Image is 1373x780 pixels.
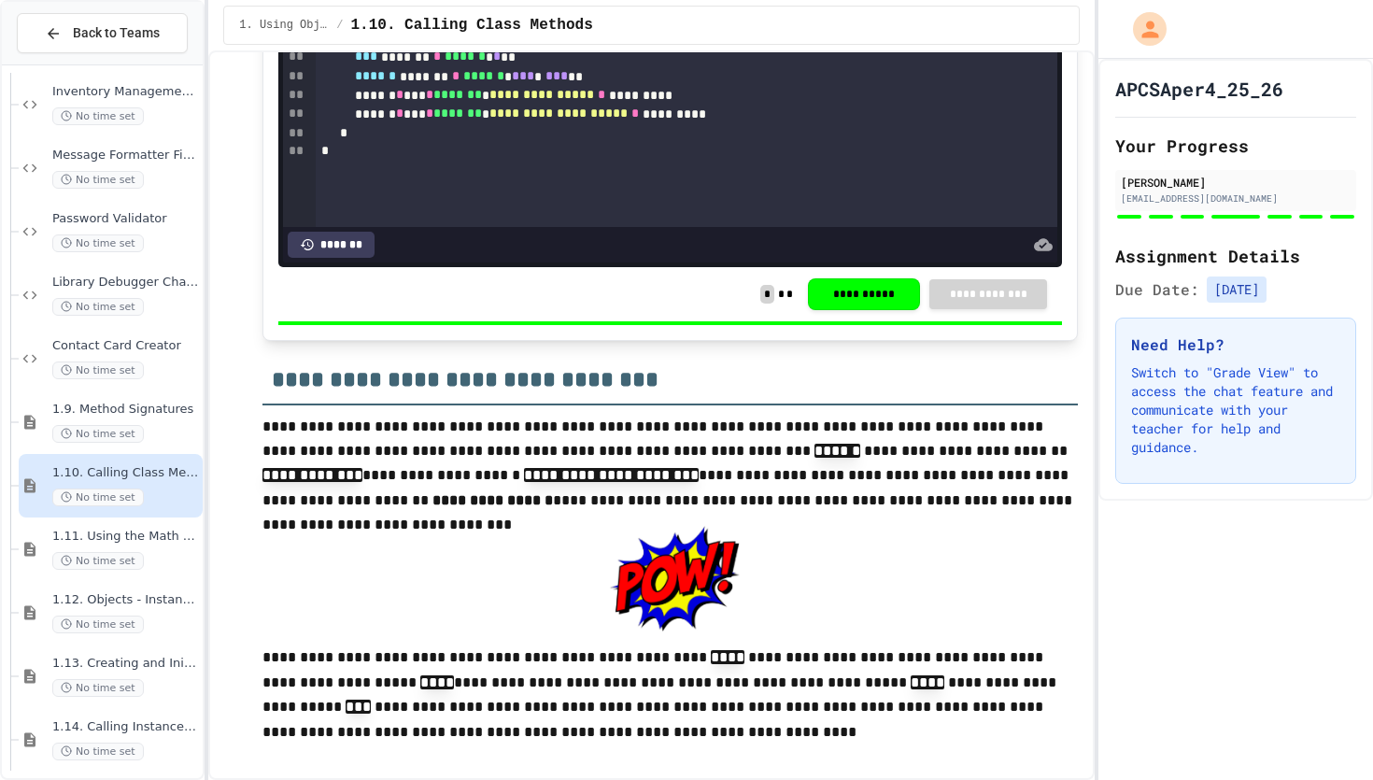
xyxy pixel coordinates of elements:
[1121,191,1351,206] div: [EMAIL_ADDRESS][DOMAIN_NAME]
[52,402,199,418] span: 1.9. Method Signatures
[52,362,144,379] span: No time set
[52,338,199,354] span: Contact Card Creator
[52,743,144,760] span: No time set
[52,616,144,633] span: No time set
[52,592,199,608] span: 1.12. Objects - Instances of Classes
[52,465,199,481] span: 1.10. Calling Class Methods
[1131,363,1340,457] p: Switch to "Grade View" to access the chat feature and communicate with your teacher for help and ...
[1207,277,1267,303] span: [DATE]
[336,18,343,33] span: /
[52,211,199,227] span: Password Validator
[52,171,144,189] span: No time set
[351,14,593,36] span: 1.10. Calling Class Methods
[1115,278,1199,301] span: Due Date:
[52,679,144,697] span: No time set
[17,13,188,53] button: Back to Teams
[52,529,199,545] span: 1.11. Using the Math Class
[52,234,144,252] span: No time set
[1121,174,1351,191] div: [PERSON_NAME]
[52,298,144,316] span: No time set
[1115,133,1356,159] h2: Your Progress
[52,425,144,443] span: No time set
[52,84,199,100] span: Inventory Management System
[239,18,329,33] span: 1. Using Objects and Methods
[73,23,160,43] span: Back to Teams
[52,719,199,735] span: 1.14. Calling Instance Methods
[1115,76,1283,102] h1: APCSAper4_25_26
[52,148,199,163] span: Message Formatter Fixer
[52,489,144,506] span: No time set
[1115,243,1356,269] h2: Assignment Details
[52,107,144,125] span: No time set
[52,552,144,570] span: No time set
[52,656,199,672] span: 1.13. Creating and Initializing Objects: Constructors
[1131,333,1340,356] h3: Need Help?
[1113,7,1171,50] div: My Account
[52,275,199,291] span: Library Debugger Challenge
